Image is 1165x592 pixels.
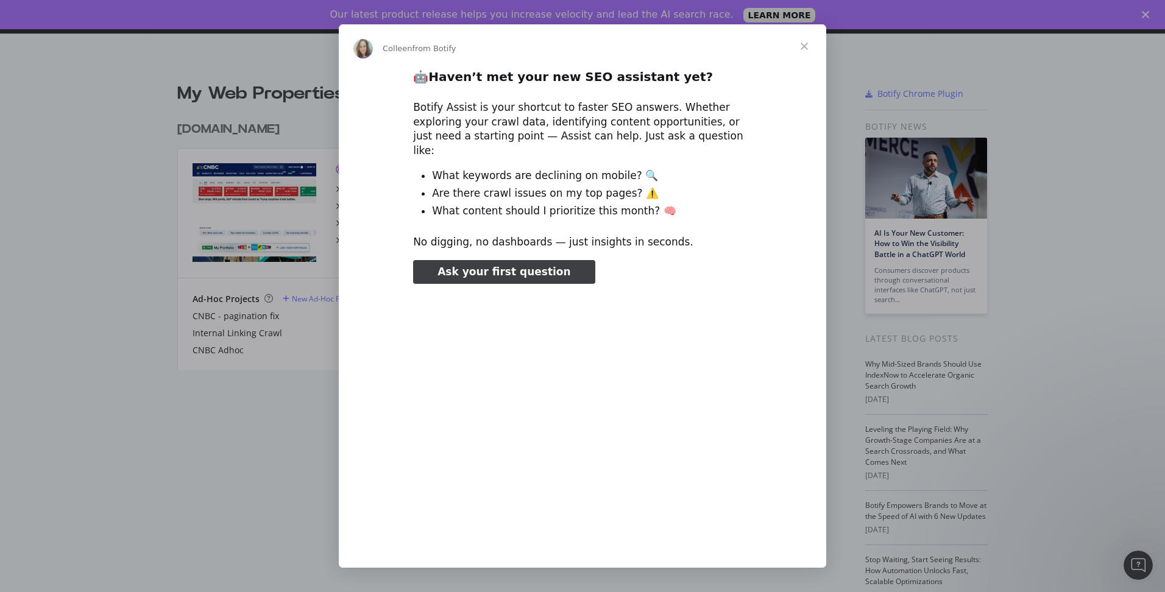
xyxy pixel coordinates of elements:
h2: 🤖 [413,69,752,91]
div: No digging, no dashboards — just insights in seconds. [413,235,752,250]
svg: Pause [423,546,437,560]
a: LEARN MORE [743,8,816,23]
span: from Botify [413,44,456,53]
span: Colleen [383,44,413,53]
img: Profile image for Colleen [353,39,373,58]
div: Close [1142,11,1154,18]
div: Botify Assist is your shortcut to faster SEO answers. Whether exploring your crawl data, identify... [413,100,752,158]
li: Are there crawl issues on my top pages? ⚠️ [432,186,752,201]
span: Ask your first question [437,266,570,278]
span: Close [782,24,826,68]
div: Our latest product release helps you increase velocity and lead the AI search race. [330,9,734,21]
video: Play video [328,294,837,548]
b: Haven’t met your new SEO assistant yet? [428,69,713,84]
div: 00:33 [723,541,745,565]
li: What content should I prioritize this month? 🧠 [432,204,752,219]
a: Ask your first question [413,260,595,284]
li: What keywords are declining on mobile? 🔍 [432,169,752,183]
